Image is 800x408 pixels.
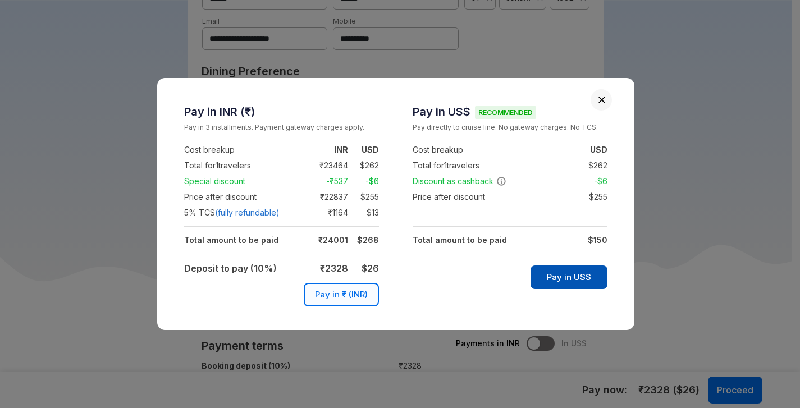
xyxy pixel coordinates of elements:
td: $ 255 [348,190,379,204]
strong: Deposit to pay (10%) [184,263,277,274]
strong: USD [362,145,379,154]
td: -₹ 537 [301,175,348,188]
td: Price after discount [413,189,529,205]
strong: ₹ 24001 [318,235,348,245]
strong: $ 150 [588,235,607,245]
span: (fully refundable) [215,207,280,218]
button: Close [598,96,606,104]
strong: $ 268 [357,235,379,245]
td: -$ 6 [348,175,379,188]
td: Special discount [184,173,301,189]
h3: Pay in US$ [413,105,607,118]
small: Pay directly to cruise line. No gateway charges. No TCS. [413,122,607,133]
span: Recommended [475,106,536,119]
strong: Total amount to be paid [184,235,278,245]
strong: INR [334,145,348,154]
td: $ 13 [348,206,379,219]
td: 5 % TCS [184,205,301,221]
td: -$ 6 [577,175,607,188]
td: ₹ 1164 [301,206,348,219]
td: Total for 1 travelers [184,158,301,173]
button: Pay in US$ [531,265,607,289]
td: Cost breakup [413,142,529,158]
td: Cost breakup [184,142,301,158]
span: Discount as cashback [413,176,506,187]
button: Pay in ₹ (INR) [304,283,379,306]
td: Price after discount [184,189,301,205]
td: ₹ 22837 [301,190,348,204]
td: $ 262 [348,159,379,172]
td: $ 262 [577,159,607,172]
strong: ₹ 2328 [320,263,348,274]
td: Total for 1 travelers [413,158,529,173]
small: Pay in 3 installments. Payment gateway charges apply. [184,122,379,133]
td: ₹ 23464 [301,159,348,172]
strong: Total amount to be paid [413,235,507,245]
td: $ 255 [577,190,607,204]
strong: $ 26 [362,263,379,274]
strong: USD [590,145,607,154]
h3: Pay in INR (₹) [184,105,379,118]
